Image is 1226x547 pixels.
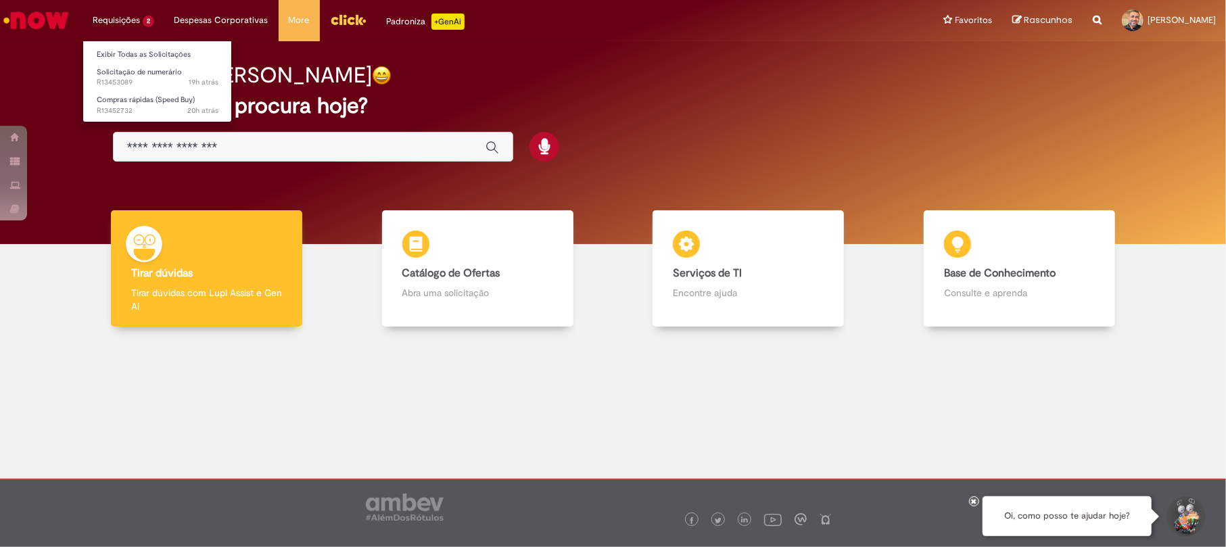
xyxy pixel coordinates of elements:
a: Serviços de TI Encontre ajuda [613,210,885,327]
a: Rascunhos [1012,14,1072,27]
img: logo_footer_linkedin.png [741,517,748,525]
span: Compras rápidas (Speed Buy) [97,95,195,105]
span: More [289,14,310,27]
span: Solicitação de numerário [97,67,182,77]
a: Base de Conhecimento Consulte e aprenda [884,210,1155,327]
span: R13453089 [97,77,218,88]
p: Abra uma solicitação [402,286,553,300]
p: Tirar dúvidas com Lupi Assist e Gen Ai [131,286,282,313]
img: logo_footer_workplace.png [795,513,807,525]
b: Tirar dúvidas [131,266,193,280]
img: logo_footer_facebook.png [688,517,695,524]
h2: O que você procura hoje? [113,94,1113,118]
p: Consulte e aprenda [944,286,1095,300]
b: Serviços de TI [673,266,742,280]
span: Despesas Corporativas [174,14,268,27]
b: Base de Conhecimento [944,266,1056,280]
span: Favoritos [955,14,992,27]
a: Tirar dúvidas Tirar dúvidas com Lupi Assist e Gen Ai [71,210,342,327]
span: Requisições [93,14,140,27]
span: R13452732 [97,105,218,116]
img: happy-face.png [372,66,392,85]
a: Catálogo de Ofertas Abra uma solicitação [342,210,613,327]
div: Padroniza [387,14,465,30]
span: [PERSON_NAME] [1148,14,1216,26]
p: +GenAi [431,14,465,30]
img: logo_footer_twitter.png [715,517,722,524]
img: logo_footer_naosei.png [820,513,832,525]
a: Exibir Todas as Solicitações [83,47,232,62]
img: click_logo_yellow_360x200.png [330,9,367,30]
img: logo_footer_youtube.png [764,510,782,528]
span: Rascunhos [1024,14,1072,26]
time: 27/08/2025 15:17:45 [189,77,218,87]
span: 19h atrás [189,77,218,87]
span: 20h atrás [187,105,218,116]
b: Catálogo de Ofertas [402,266,500,280]
time: 27/08/2025 14:20:55 [187,105,218,116]
p: Encontre ajuda [673,286,824,300]
h2: Bom dia, [PERSON_NAME] [113,64,372,87]
a: Aberto R13453089 : Solicitação de numerário [83,65,232,90]
a: Aberto R13452732 : Compras rápidas (Speed Buy) [83,93,232,118]
img: ServiceNow [1,7,71,34]
button: Iniciar Conversa de Suporte [1165,496,1206,537]
ul: Requisições [82,41,232,122]
span: 2 [143,16,154,27]
img: logo_footer_ambev_rotulo_gray.png [366,494,444,521]
div: Oi, como posso te ajudar hoje? [983,496,1152,536]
